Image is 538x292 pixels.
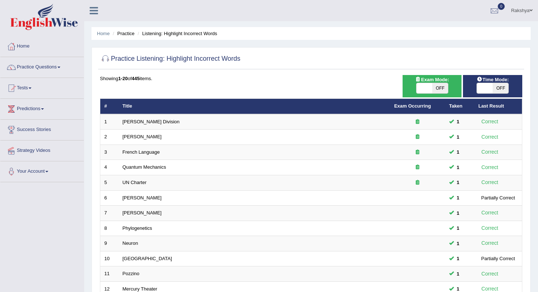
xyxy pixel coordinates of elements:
[0,57,84,75] a: Practice Questions
[394,103,431,109] a: Exam Occurring
[478,224,501,232] div: Correct
[119,99,390,114] th: Title
[493,83,508,93] span: OFF
[100,53,240,64] h2: Practice Listening: Highlight Incorrect Words
[478,270,501,278] div: Correct
[478,133,501,141] div: Correct
[0,161,84,180] a: Your Account
[132,76,140,81] b: 445
[100,130,119,145] td: 2
[454,133,462,141] span: You can still take this question
[454,164,462,171] span: You can still take this question
[478,148,501,156] div: Correct
[100,251,119,266] td: 10
[454,270,462,278] span: You can still take this question
[454,224,462,232] span: You can still take this question
[478,117,501,126] div: Correct
[100,175,119,191] td: 5
[100,236,119,251] td: 9
[100,190,119,206] td: 6
[394,134,441,141] div: Exam occurring question
[454,118,462,126] span: You can still take this question
[123,286,157,292] a: Mercury Theater
[100,206,119,221] td: 7
[478,163,501,172] div: Correct
[454,255,462,262] span: You can still take this question
[100,221,119,236] td: 8
[412,76,452,83] span: Exam Mode:
[0,120,84,138] a: Success Stories
[100,145,119,160] td: 3
[498,3,505,10] span: 0
[123,180,147,185] a: UN Charter
[394,164,441,171] div: Exam occurring question
[432,83,448,93] span: OFF
[123,164,166,170] a: Quantum Mechanics
[0,99,84,117] a: Predictions
[123,240,138,246] a: Neuron
[474,76,512,83] span: Time Mode:
[123,119,180,124] a: [PERSON_NAME] Division
[394,149,441,156] div: Exam occurring question
[478,194,518,202] div: Partially Correct
[394,119,441,126] div: Exam occurring question
[454,240,462,247] span: You can still take this question
[123,195,162,201] a: [PERSON_NAME]
[445,99,474,114] th: Taken
[123,271,139,276] a: Pozzino
[123,225,152,231] a: Phylogenetics
[403,75,462,97] div: Show exams occurring in exams
[100,160,119,175] td: 4
[454,194,462,202] span: You can still take this question
[0,78,84,96] a: Tests
[474,99,522,114] th: Last Result
[100,99,119,114] th: #
[97,31,110,36] a: Home
[478,239,501,247] div: Correct
[123,134,162,139] a: [PERSON_NAME]
[0,36,84,55] a: Home
[118,76,128,81] b: 1-20
[123,149,160,155] a: French Language
[100,114,119,130] td: 1
[478,178,501,187] div: Correct
[0,141,84,159] a: Strategy Videos
[111,30,134,37] li: Practice
[478,255,518,262] div: Partially Correct
[454,209,462,217] span: You can still take this question
[454,179,462,186] span: You can still take this question
[123,210,162,216] a: [PERSON_NAME]
[454,148,462,156] span: You can still take this question
[100,75,522,82] div: Showing of items.
[136,30,217,37] li: Listening: Highlight Incorrect Words
[123,256,172,261] a: [GEOGRAPHIC_DATA]
[394,179,441,186] div: Exam occurring question
[478,209,501,217] div: Correct
[100,266,119,282] td: 11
